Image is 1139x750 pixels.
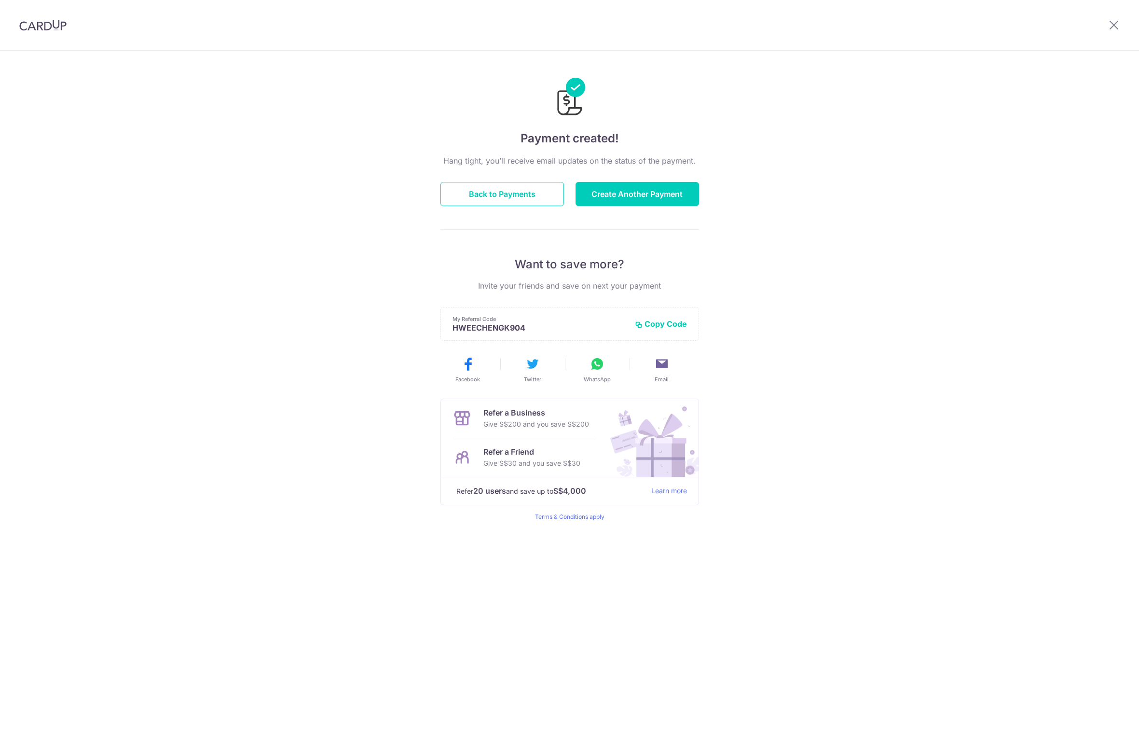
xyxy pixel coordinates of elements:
p: Refer a Business [483,407,589,418]
p: Want to save more? [440,257,699,272]
strong: 20 users [473,485,506,497]
button: Facebook [439,356,496,383]
strong: S$4,000 [553,485,586,497]
p: Hang tight, you’ll receive email updates on the status of the payment. [440,155,699,167]
span: Twitter [524,375,541,383]
p: Give S$30 and you save S$30 [483,458,580,469]
p: Refer a Friend [483,446,580,458]
h4: Payment created! [440,130,699,147]
span: Facebook [455,375,480,383]
button: Back to Payments [440,182,564,206]
a: Terms & Conditions apply [535,513,604,520]
p: Give S$200 and you save S$200 [483,418,589,430]
p: My Referral Code [453,315,627,323]
p: Invite your friends and save on next your payment [440,280,699,292]
span: Email [655,375,669,383]
button: WhatsApp [569,356,626,383]
a: Learn more [651,485,687,497]
button: Create Another Payment [576,182,699,206]
p: Refer and save up to [456,485,644,497]
span: WhatsApp [584,375,611,383]
button: Email [633,356,690,383]
img: Refer [601,399,699,477]
button: Twitter [504,356,561,383]
p: HWEECHENGK904 [453,323,627,333]
button: Copy Code [635,319,687,329]
img: Payments [554,78,585,118]
img: CardUp [19,19,67,31]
